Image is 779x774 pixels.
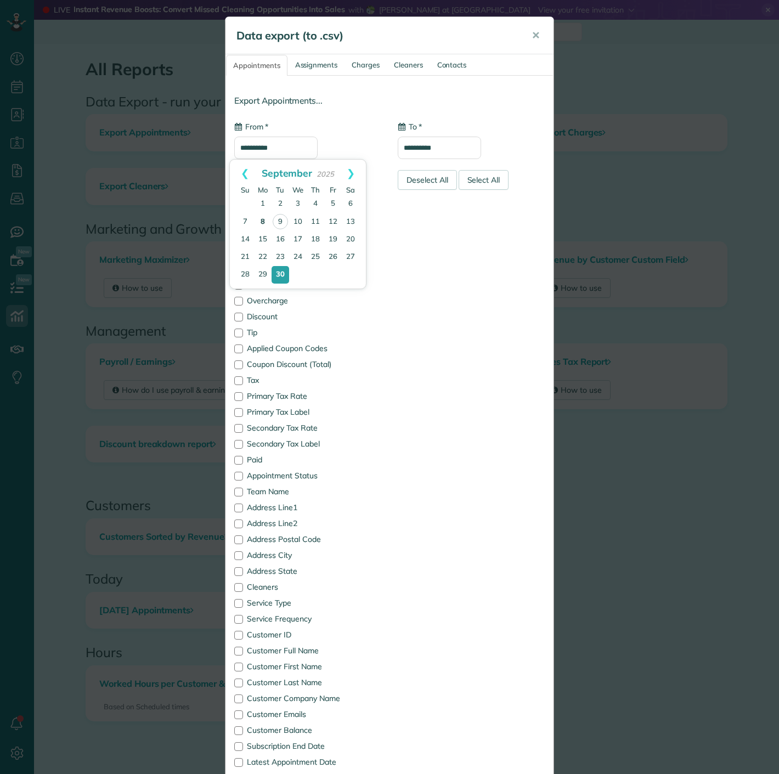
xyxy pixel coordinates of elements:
label: Address Line2 [234,519,381,527]
a: Prev [230,160,260,187]
label: Overcharge [234,297,381,304]
label: Service Frequency [234,615,381,623]
h5: Data export (to .csv) [236,28,516,43]
div: Select All [459,170,509,190]
a: 18 [307,231,324,248]
a: 26 [324,248,342,266]
label: Address Line1 [234,504,381,511]
label: Secondary Tax Rate [234,424,381,432]
label: Coupon Discount (Total) [234,360,381,368]
a: Charges [345,55,386,75]
a: 8 [254,213,272,231]
a: 3 [289,195,307,213]
a: 22 [254,248,272,266]
a: 4 [307,195,324,213]
a: 30 [272,266,289,284]
label: Address Postal Code [234,535,381,543]
a: 21 [236,248,254,266]
label: Subscription End Date [234,742,381,750]
label: Customer Balance [234,726,381,734]
label: Service Type [234,599,381,607]
label: Secondary Tax Label [234,440,381,448]
a: 20 [342,231,359,248]
label: Latest Appointment Date [234,758,381,766]
label: Team Name [234,488,381,495]
a: Contacts [431,55,473,75]
a: 9 [273,214,288,229]
label: Customer Last Name [234,679,381,686]
a: 13 [342,213,359,231]
a: 19 [324,231,342,248]
a: 12 [324,213,342,231]
a: 6 [342,195,359,213]
span: September [262,167,313,179]
span: ✕ [532,29,540,42]
span: Saturday [346,185,355,194]
label: Discount [234,313,381,320]
label: Primary Tax Rate [234,392,381,400]
a: Assignments [289,55,345,75]
span: Tuesday [276,185,284,194]
label: From [234,121,268,132]
a: 5 [324,195,342,213]
label: Cleaners [234,583,381,591]
h4: Export Appointments... [234,96,545,105]
label: Tip [234,329,381,336]
label: Appointment Status [234,472,381,479]
a: 11 [307,213,324,231]
a: 15 [254,231,272,248]
a: 2 [272,195,289,213]
a: 28 [236,266,254,284]
span: Wednesday [292,185,303,194]
a: 24 [289,248,307,266]
span: Monday [258,185,268,194]
label: Paid [234,456,381,464]
label: Tax [234,376,381,384]
label: Customer First Name [234,663,381,670]
div: Deselect All [398,170,457,190]
span: Thursday [311,185,320,194]
a: 16 [272,231,289,248]
a: 14 [236,231,254,248]
a: 7 [236,213,254,231]
a: Appointments [226,55,287,76]
a: Next [336,160,366,187]
a: 17 [289,231,307,248]
a: 23 [272,248,289,266]
label: Applied Coupon Codes [234,344,381,352]
span: 2025 [317,170,334,178]
label: Customer Company Name [234,694,381,702]
label: Customer Emails [234,710,381,718]
a: 27 [342,248,359,266]
label: Customer ID [234,631,381,639]
span: Friday [330,185,336,194]
label: Address State [234,567,381,575]
label: Address City [234,551,381,559]
a: 1 [254,195,272,213]
a: Cleaners [387,55,430,75]
a: 10 [289,213,307,231]
a: 29 [254,266,272,284]
label: Customer Full Name [234,647,381,654]
span: Sunday [241,185,250,194]
label: Primary Tax Label [234,408,381,416]
label: To [398,121,422,132]
a: 25 [307,248,324,266]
